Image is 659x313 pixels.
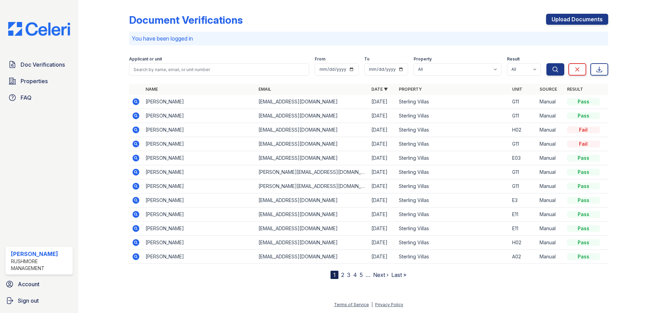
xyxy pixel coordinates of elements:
td: [DATE] [369,151,396,165]
td: [EMAIL_ADDRESS][DOMAIN_NAME] [256,109,369,123]
div: Pass [567,169,600,176]
td: [PERSON_NAME] [143,151,256,165]
div: Fail [567,126,600,133]
td: [PERSON_NAME] [143,236,256,250]
a: 4 [353,271,357,278]
td: G11 [509,95,537,109]
a: FAQ [5,91,73,104]
td: [PERSON_NAME] [143,250,256,264]
a: Last » [391,271,406,278]
a: Terms of Service [334,302,369,307]
td: Sterling Villas [396,193,509,208]
p: You have been logged in [132,34,605,43]
td: Manual [537,151,564,165]
td: Manual [537,250,564,264]
td: E03 [509,151,537,165]
td: [DATE] [369,179,396,193]
td: Manual [537,109,564,123]
div: Rushmore Management [11,258,70,272]
a: Properties [5,74,73,88]
td: [PERSON_NAME] [143,179,256,193]
a: Upload Documents [546,14,608,25]
div: Pass [567,112,600,119]
td: [EMAIL_ADDRESS][DOMAIN_NAME] [256,193,369,208]
td: [DATE] [369,236,396,250]
td: Manual [537,193,564,208]
div: Pass [567,239,600,246]
td: Manual [537,95,564,109]
div: 1 [331,271,338,279]
td: [EMAIL_ADDRESS][DOMAIN_NAME] [256,250,369,264]
a: Property [399,87,422,92]
td: G11 [509,179,537,193]
a: Sign out [3,294,76,308]
td: A02 [509,250,537,264]
td: H02 [509,236,537,250]
td: Sterling Villas [396,123,509,137]
td: [PERSON_NAME] [143,95,256,109]
a: Next › [373,271,389,278]
td: E11 [509,208,537,222]
td: [DATE] [369,165,396,179]
td: [DATE] [369,123,396,137]
td: [PERSON_NAME][EMAIL_ADDRESS][DOMAIN_NAME] [256,179,369,193]
td: Manual [537,137,564,151]
span: … [366,271,370,279]
label: From [315,56,325,62]
td: [DATE] [369,95,396,109]
span: Properties [21,77,48,85]
td: Sterling Villas [396,151,509,165]
div: [PERSON_NAME] [11,250,70,258]
div: | [371,302,373,307]
td: [PERSON_NAME][EMAIL_ADDRESS][DOMAIN_NAME] [256,165,369,179]
td: [EMAIL_ADDRESS][DOMAIN_NAME] [256,123,369,137]
span: Doc Verifications [21,60,65,69]
td: [EMAIL_ADDRESS][DOMAIN_NAME] [256,222,369,236]
img: CE_Logo_Blue-a8612792a0a2168367f1c8372b55b34899dd931a85d93a1a3d3e32e68fde9ad4.png [3,22,76,36]
td: Sterling Villas [396,109,509,123]
td: [PERSON_NAME] [143,165,256,179]
td: Sterling Villas [396,222,509,236]
a: Result [567,87,583,92]
a: Date ▼ [371,87,388,92]
div: Pass [567,253,600,260]
span: FAQ [21,93,32,102]
td: [EMAIL_ADDRESS][DOMAIN_NAME] [256,151,369,165]
label: Property [414,56,432,62]
td: Manual [537,123,564,137]
td: E11 [509,222,537,236]
td: Sterling Villas [396,236,509,250]
label: Result [507,56,520,62]
td: G11 [509,165,537,179]
a: Doc Verifications [5,58,73,71]
td: Sterling Villas [396,179,509,193]
td: Sterling Villas [396,95,509,109]
td: [DATE] [369,222,396,236]
td: [EMAIL_ADDRESS][DOMAIN_NAME] [256,95,369,109]
td: [DATE] [369,208,396,222]
td: Manual [537,165,564,179]
a: 2 [341,271,344,278]
a: Privacy Policy [375,302,403,307]
td: [EMAIL_ADDRESS][DOMAIN_NAME] [256,137,369,151]
div: Pass [567,155,600,161]
div: Pass [567,225,600,232]
td: G11 [509,109,537,123]
span: Sign out [18,297,39,305]
a: Email [258,87,271,92]
td: [EMAIL_ADDRESS][DOMAIN_NAME] [256,208,369,222]
div: Document Verifications [129,14,243,26]
td: [PERSON_NAME] [143,222,256,236]
div: Pass [567,211,600,218]
span: Account [18,280,39,288]
td: Sterling Villas [396,165,509,179]
div: Pass [567,197,600,204]
td: E3 [509,193,537,208]
td: G11 [509,137,537,151]
td: Sterling Villas [396,137,509,151]
label: Applicant or unit [129,56,162,62]
td: Manual [537,222,564,236]
div: Pass [567,98,600,105]
td: [PERSON_NAME] [143,109,256,123]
